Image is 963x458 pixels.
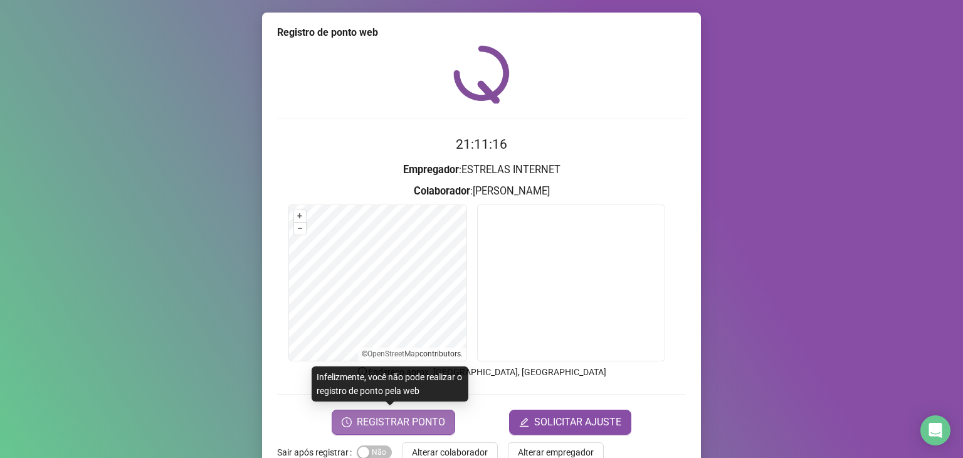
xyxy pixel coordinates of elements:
strong: Empregador [403,164,459,176]
a: OpenStreetMap [367,349,419,358]
img: QRPoint [453,45,510,104]
div: Registro de ponto web [277,25,686,40]
div: Open Intercom Messenger [920,415,950,445]
div: Infelizmente, você não pode realizar o registro de ponto pela web [312,366,468,402]
button: editSOLICITAR AJUSTE [509,410,631,435]
button: – [294,223,306,235]
span: REGISTRAR PONTO [357,415,445,430]
strong: Colaborador [414,185,470,197]
button: + [294,210,306,222]
button: REGISTRAR PONTO [332,410,455,435]
span: edit [519,417,529,427]
p: Endereço aprox. : [GEOGRAPHIC_DATA], [GEOGRAPHIC_DATA] [277,365,686,379]
span: SOLICITAR AJUSTE [534,415,621,430]
span: clock-circle [342,417,352,427]
li: © contributors. [362,349,463,358]
time: 21:11:16 [456,137,507,152]
h3: : ESTRELAS INTERNET [277,162,686,178]
h3: : [PERSON_NAME] [277,183,686,200]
